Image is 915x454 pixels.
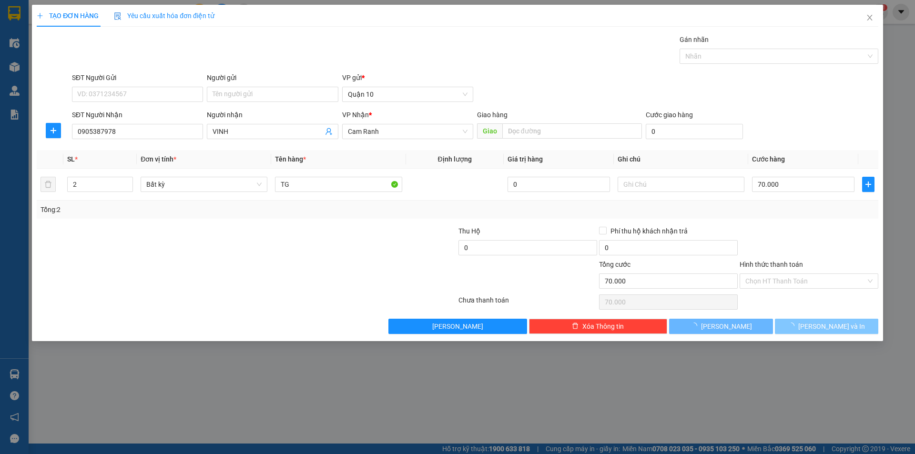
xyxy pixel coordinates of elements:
[458,227,480,235] span: Thu Hộ
[12,61,49,123] b: Hòa [GEOGRAPHIC_DATA]
[80,36,131,44] b: [DOMAIN_NAME]
[599,261,630,268] span: Tổng cước
[46,123,61,138] button: plus
[37,12,43,19] span: plus
[646,111,693,119] label: Cước giao hàng
[614,150,748,169] th: Ghi chú
[798,321,865,332] span: [PERSON_NAME] và In
[618,177,744,192] input: Ghi Chú
[862,177,874,192] button: plus
[477,111,508,119] span: Giao hàng
[67,155,75,163] span: SL
[141,155,176,163] span: Đơn vị tính
[46,127,61,134] span: plus
[37,12,99,20] span: TẠO ĐƠN HÀNG
[788,323,798,329] span: loading
[701,321,752,332] span: [PERSON_NAME]
[438,155,472,163] span: Định lượng
[669,319,773,334] button: [PERSON_NAME]
[582,321,624,332] span: Xóa Thông tin
[457,295,598,312] div: Chưa thanh toán
[691,323,701,329] span: loading
[508,155,543,163] span: Giá trị hàng
[146,177,262,192] span: Bất kỳ
[80,45,131,57] li: (c) 2017
[607,226,691,236] span: Phí thu hộ khách nhận trả
[348,124,468,139] span: Cam Ranh
[388,319,527,334] button: [PERSON_NAME]
[103,12,126,35] img: logo.jpg
[325,128,333,135] span: user-add
[114,12,122,20] img: icon
[477,123,502,139] span: Giao
[41,204,353,215] div: Tổng: 2
[572,323,579,330] span: delete
[342,72,473,83] div: VP gửi
[863,181,874,188] span: plus
[529,319,668,334] button: deleteXóa Thông tin
[207,110,338,120] div: Người nhận
[275,155,306,163] span: Tên hàng
[432,321,483,332] span: [PERSON_NAME]
[342,111,369,119] span: VP Nhận
[508,177,610,192] input: 0
[72,110,203,120] div: SĐT Người Nhận
[502,123,642,139] input: Dọc đường
[646,124,743,139] input: Cước giao hàng
[752,155,785,163] span: Cước hàng
[59,14,94,59] b: Gửi khách hàng
[348,87,468,101] span: Quận 10
[207,72,338,83] div: Người gửi
[114,12,214,20] span: Yêu cầu xuất hóa đơn điện tử
[740,261,803,268] label: Hình thức thanh toán
[680,36,709,43] label: Gán nhãn
[41,177,56,192] button: delete
[72,72,203,83] div: SĐT Người Gửi
[856,5,883,31] button: Close
[866,14,874,21] span: close
[775,319,878,334] button: [PERSON_NAME] và In
[275,177,402,192] input: VD: Bàn, Ghế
